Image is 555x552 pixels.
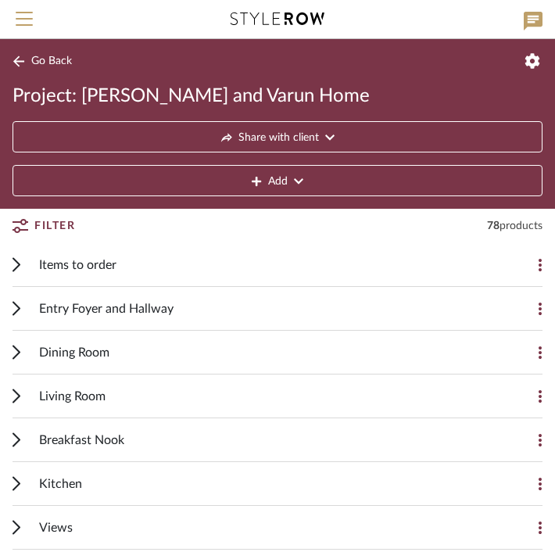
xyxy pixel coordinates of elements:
span: Add [268,166,288,197]
span: Share with client [238,122,319,153]
span: products [499,220,542,231]
button: Filter [13,212,75,240]
button: Go Back [13,52,77,71]
span: Entry Foyer and Hallway [39,299,174,318]
span: Living Room [39,387,106,406]
span: Go Back [31,55,72,68]
span: Breakfast Nook [39,431,124,450]
div: 78 [487,218,542,234]
span: Filter [34,212,75,240]
span: Items to order [39,256,116,274]
span: Project: [PERSON_NAME] and Varun Home [13,84,370,109]
button: Share with client [13,121,542,152]
span: Kitchen [39,475,82,493]
span: Views [39,518,73,537]
button: Add [13,165,542,196]
span: Dining Room [39,343,109,362]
